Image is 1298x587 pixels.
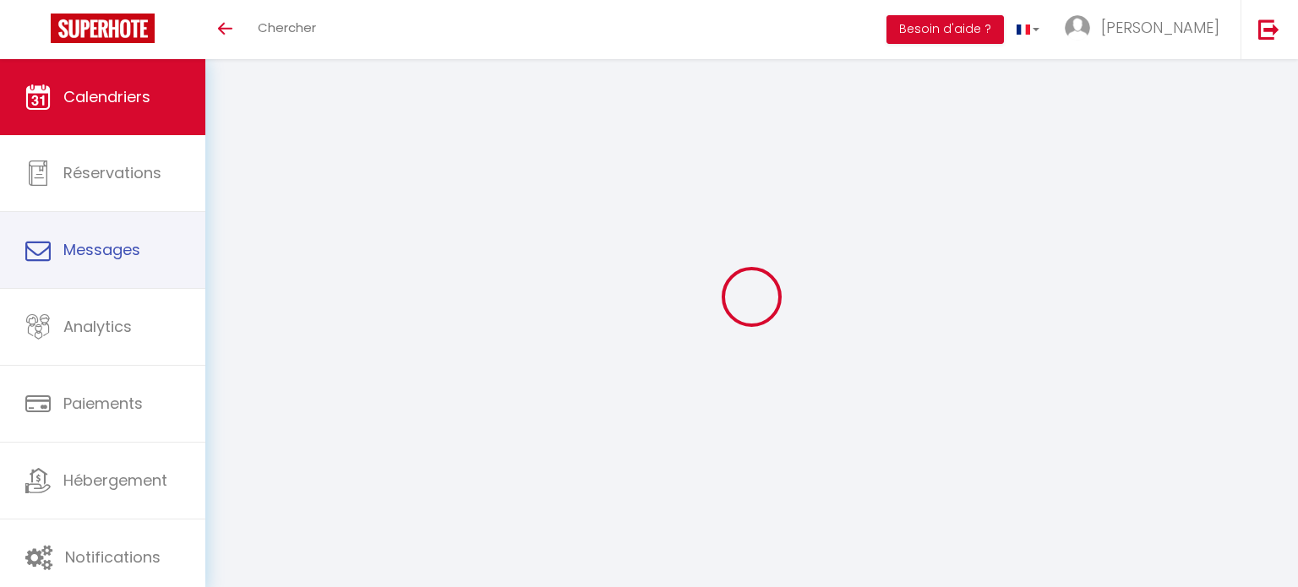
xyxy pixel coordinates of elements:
span: Notifications [65,546,161,568]
span: Paiements [63,393,143,414]
span: Chercher [258,19,316,36]
span: Calendriers [63,86,150,107]
span: Analytics [63,316,132,337]
span: Hébergement [63,470,167,491]
img: Super Booking [51,14,155,43]
button: Besoin d'aide ? [886,15,1004,44]
span: Réservations [63,162,161,183]
span: [PERSON_NAME] [1101,17,1219,38]
img: ... [1065,15,1090,41]
img: logout [1258,19,1279,40]
span: Messages [63,239,140,260]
